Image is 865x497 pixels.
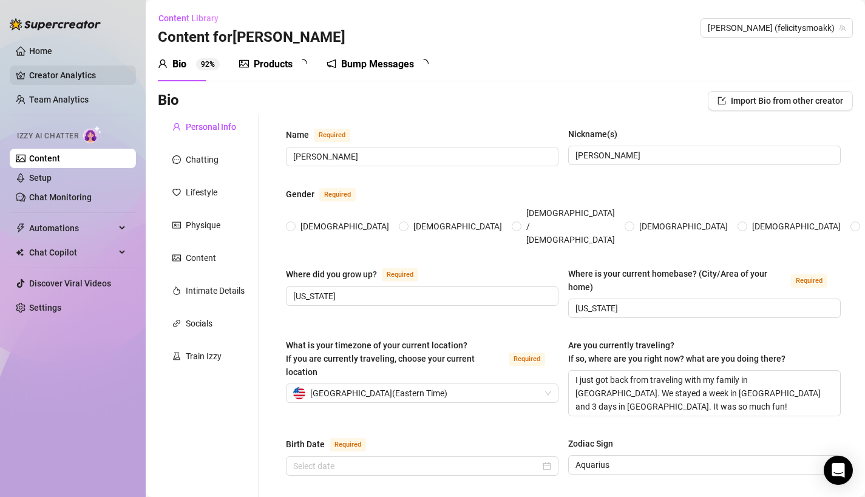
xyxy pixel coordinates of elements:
[16,248,24,257] img: Chat Copilot
[254,57,293,72] div: Products
[293,459,540,473] input: Birth Date
[186,186,217,199] div: Lifestyle
[341,57,414,72] div: Bump Messages
[29,95,89,104] a: Team Analytics
[186,317,212,330] div: Socials
[158,59,168,69] span: user
[172,352,181,360] span: experiment
[158,8,228,28] button: Content Library
[409,220,507,233] span: [DEMOGRAPHIC_DATA]
[575,456,833,474] span: Aquarius
[29,303,61,313] a: Settings
[568,127,617,141] div: Nickname(s)
[186,284,245,297] div: Intimate Details
[186,218,220,232] div: Physique
[172,221,181,229] span: idcard
[158,91,179,110] h3: Bio
[293,387,305,399] img: us
[286,267,432,282] label: Where did you grow up?
[158,28,345,47] h3: Content for [PERSON_NAME]
[314,129,350,142] span: Required
[10,18,101,30] img: logo-BBDzfeDw.svg
[568,437,622,450] label: Zodiac Sign
[286,438,325,451] div: Birth Date
[418,58,430,69] span: loading
[824,456,853,485] div: Open Intercom Messenger
[186,350,222,363] div: Train Izzy
[634,220,733,233] span: [DEMOGRAPHIC_DATA]
[29,192,92,202] a: Chat Monitoring
[286,188,314,201] div: Gender
[568,267,786,294] div: Where is your current homebase? (City/Area of your home)
[568,340,785,363] span: Are you currently traveling? If so, where are you right now? what are you doing there?
[286,268,377,281] div: Where did you grow up?
[172,254,181,262] span: picture
[29,173,52,183] a: Setup
[172,155,181,164] span: message
[29,218,115,238] span: Automations
[29,279,111,288] a: Discover Viral Videos
[297,58,308,69] span: loading
[239,59,249,69] span: picture
[330,438,366,451] span: Required
[310,384,447,402] span: [GEOGRAPHIC_DATA] ( Eastern Time )
[186,120,236,134] div: Personal Info
[286,340,475,377] span: What is your timezone of your current location? If you are currently traveling, choose your curre...
[186,153,219,166] div: Chatting
[186,251,216,265] div: Content
[575,149,831,162] input: Nickname(s)
[708,91,853,110] button: Import Bio from other creator
[286,128,309,141] div: Name
[327,59,336,69] span: notification
[731,96,843,106] span: Import Bio from other creator
[791,274,827,288] span: Required
[286,127,364,142] label: Name
[319,188,356,201] span: Required
[172,57,186,72] div: Bio
[521,206,620,246] span: [DEMOGRAPHIC_DATA] / [DEMOGRAPHIC_DATA]
[839,24,846,32] span: team
[29,66,126,85] a: Creator Analytics
[575,302,831,315] input: Where is your current homebase? (City/Area of your home)
[172,188,181,197] span: heart
[172,123,181,131] span: user
[17,130,78,142] span: Izzy AI Chatter
[29,154,60,163] a: Content
[747,220,846,233] span: [DEMOGRAPHIC_DATA]
[569,371,840,416] textarea: I just got back from traveling with my family in [GEOGRAPHIC_DATA]. We stayed a week in [GEOGRAPH...
[568,127,626,141] label: Nickname(s)
[29,243,115,262] span: Chat Copilot
[568,267,841,294] label: Where is your current homebase? (City/Area of your home)
[296,220,394,233] span: [DEMOGRAPHIC_DATA]
[286,437,379,451] label: Birth Date
[286,187,369,201] label: Gender
[568,437,613,450] div: Zodiac Sign
[158,13,219,23] span: Content Library
[293,150,549,163] input: Name
[708,19,846,37] span: Felicity (felicitysmoakk)
[382,268,418,282] span: Required
[29,46,52,56] a: Home
[83,126,102,143] img: AI Chatter
[293,289,549,303] input: Where did you grow up?
[717,96,726,105] span: import
[509,353,545,366] span: Required
[172,286,181,295] span: fire
[172,319,181,328] span: link
[196,58,220,70] sup: 92%
[16,223,25,233] span: thunderbolt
